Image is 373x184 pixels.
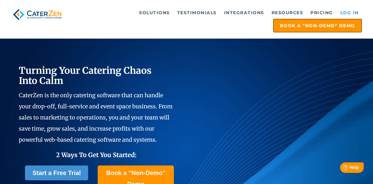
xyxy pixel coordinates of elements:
[56,151,137,159] span: 2 Ways To Get You Started:
[25,165,88,180] a: Start a Free Trial
[174,6,220,19] a: Testimonials
[19,65,152,86] span: Turning Your Catering Chaos Into Calm
[318,160,366,177] iframe: Help widget launcher
[337,6,362,19] a: Log in
[136,6,173,19] a: Solutions
[11,6,63,23] img: caterzen
[221,6,267,19] a: Integrations
[268,6,306,19] a: Resources
[71,6,362,32] div: Navigation Menu
[19,92,173,143] span: CaterZen is the only catering software that can handle your drop-off, full-service and event spac...
[273,19,362,32] a: Book a "Non-Demo" Demo
[307,6,336,19] a: Pricing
